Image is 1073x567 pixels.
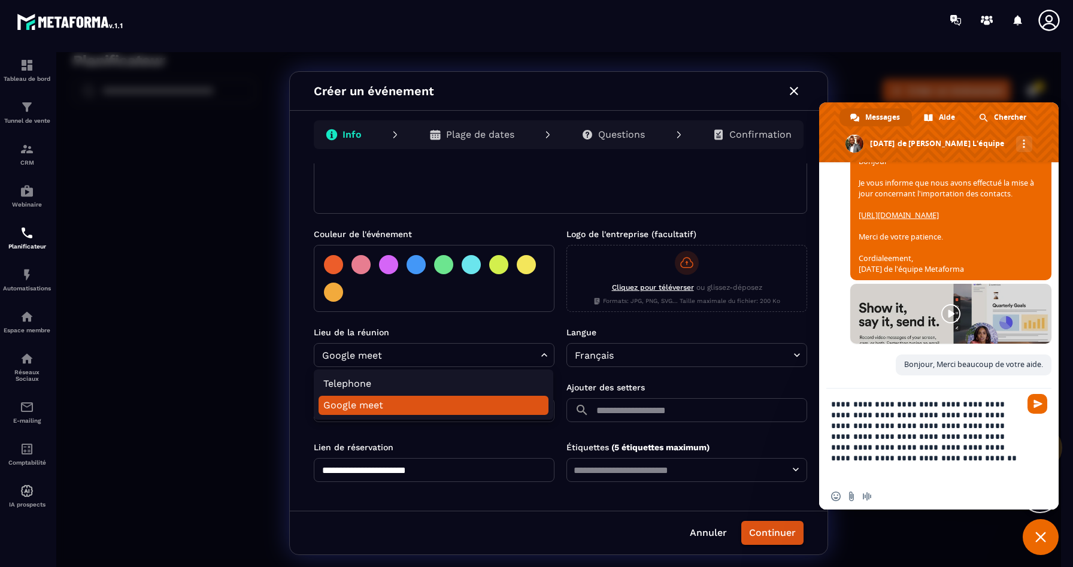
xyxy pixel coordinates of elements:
a: Fermer le chat [1023,519,1059,555]
a: schedulerschedulerPlanificateur [3,217,51,259]
img: accountant [20,442,34,456]
textarea: Entrez votre message... [831,389,1023,483]
a: automationsautomationsEspace membre [3,301,51,342]
li: Telephone [262,322,492,341]
a: formationformationCRM [3,133,51,175]
a: automationsautomationsAutomatisations [3,259,51,301]
li: Google meet [262,344,492,363]
span: Message audio [862,492,872,501]
p: Webinaire [3,201,51,208]
a: social-networksocial-networkRéseaux Sociaux [3,342,51,391]
a: Chercher [968,108,1038,126]
span: Bonjour, Merci beaucoup de votre aide. [904,359,1043,369]
span: Envoyer [1027,394,1047,414]
span: Envoyer un fichier [847,492,856,501]
p: E-mailing [3,417,51,424]
img: automations [20,184,34,198]
p: IA prospects [3,501,51,508]
p: Comptabilité [3,459,51,466]
a: emailemailE-mailing [3,391,51,433]
img: formation [20,100,34,114]
img: automations [20,310,34,324]
img: formation [20,142,34,156]
p: Réseaux Sociaux [3,369,51,382]
p: Tunnel de vente [3,117,51,124]
p: Espace membre [3,327,51,333]
a: automationsautomationsWebinaire [3,175,51,217]
p: Automatisations [3,285,51,292]
span: Insérer un emoji [831,492,841,501]
span: Chercher [994,108,1026,126]
img: scheduler [20,226,34,240]
img: email [20,400,34,414]
span: Bonjour Je vous informe que nous avons effectué la mise à jour concernant l'importation des conta... [859,156,1034,274]
a: formationformationTableau de bord [3,49,51,91]
a: Messages [839,108,912,126]
a: Aide [913,108,967,126]
p: CRM [3,159,51,166]
p: Tableau de bord [3,75,51,82]
img: logo [17,11,125,32]
span: Messages [865,108,900,126]
img: social-network [20,351,34,366]
p: Planificateur [3,243,51,250]
img: formation [20,58,34,72]
img: automations [20,484,34,498]
a: accountantaccountantComptabilité [3,433,51,475]
a: [URL][DOMAIN_NAME] [859,210,939,220]
span: Aide [939,108,955,126]
a: formationformationTunnel de vente [3,91,51,133]
img: automations [20,268,34,282]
